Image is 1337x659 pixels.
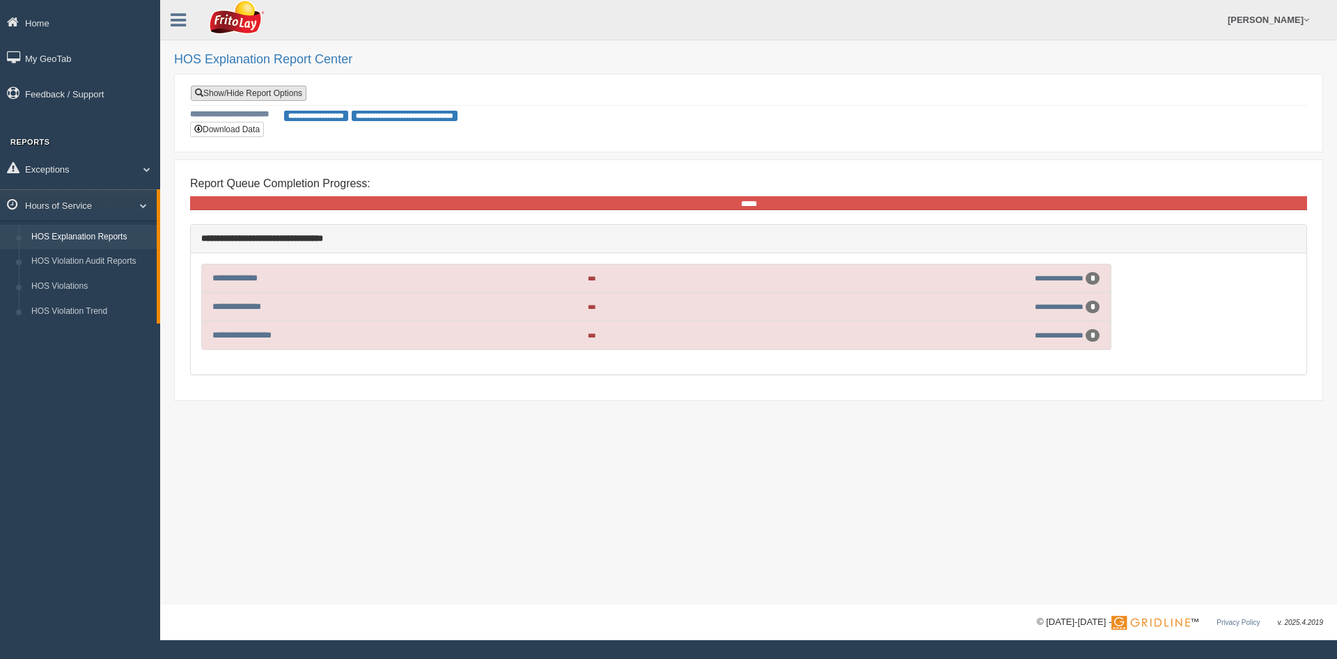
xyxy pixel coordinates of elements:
a: HOS Violation Trend [25,299,157,324]
div: © [DATE]-[DATE] - ™ [1037,615,1323,630]
button: Download Data [190,122,264,137]
a: HOS Violations [25,274,157,299]
img: Gridline [1111,616,1190,630]
a: HOS Violation Audit Reports [25,249,157,274]
h4: Report Queue Completion Progress: [190,177,1307,190]
span: v. 2025.4.2019 [1278,619,1323,626]
a: Privacy Policy [1217,619,1260,626]
h2: HOS Explanation Report Center [174,53,1323,67]
a: Show/Hide Report Options [191,86,306,101]
a: HOS Explanation Reports [25,225,157,250]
